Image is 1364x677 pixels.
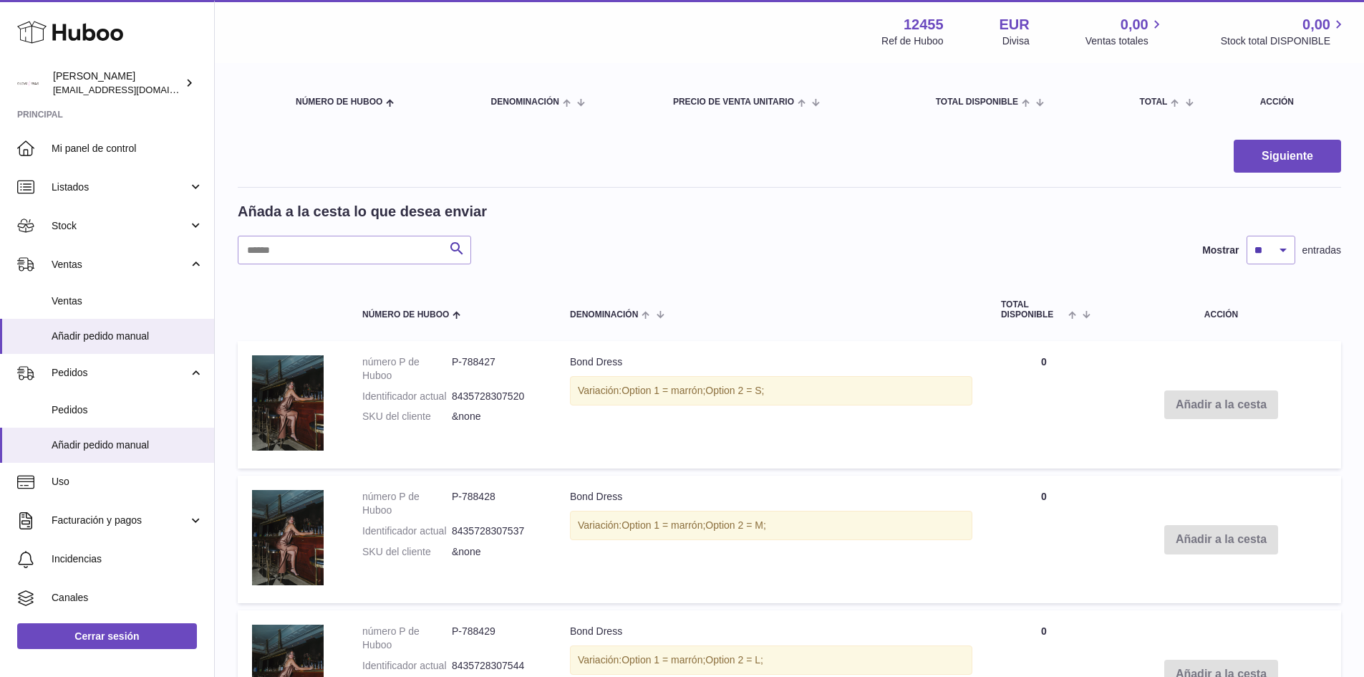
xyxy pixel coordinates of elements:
dt: SKU del cliente [362,410,452,423]
div: Variación: [570,511,972,540]
span: 0,00 [1302,15,1330,34]
dt: SKU del cliente [362,545,452,559]
dd: &none [452,545,541,559]
span: Listados [52,181,188,194]
div: Acción [1260,97,1327,107]
span: Total DISPONIBLE [936,97,1018,107]
span: Facturación y pagos [52,514,188,527]
dt: número P de Huboo [362,625,452,652]
span: Denominación [491,97,559,107]
span: Canales [52,591,203,605]
div: Variación: [570,376,972,405]
a: 0,00 Stock total DISPONIBLE [1221,15,1347,48]
span: Añadir pedido manual [52,438,203,452]
td: Bond Dress [556,476,987,603]
span: Option 1 = marrón; [621,385,705,396]
span: Stock total DISPONIBLE [1221,34,1347,48]
dd: &none [452,410,541,423]
span: Ventas totales [1085,34,1165,48]
span: Total DISPONIBLE [1001,300,1065,319]
div: Variación: [570,645,972,675]
span: Denominación [570,310,638,320]
a: 0,00 Ventas totales [1085,15,1165,48]
span: Option 1 = marrón; [621,519,705,531]
dd: 8435728307544 [452,659,541,673]
dd: P-788427 [452,355,541,383]
img: Bond Dress [252,355,324,451]
span: Pedidos [52,366,188,380]
dt: número P de Huboo [362,355,452,383]
span: Añadir pedido manual [52,330,203,343]
td: 0 [987,476,1101,603]
span: Número de Huboo [362,310,449,320]
span: 0,00 [1121,15,1148,34]
td: Bond Dress [556,341,987,469]
dd: 8435728307537 [452,524,541,538]
h2: Añada a la cesta lo que desea enviar [238,202,487,221]
span: Número de Huboo [296,97,382,107]
div: Divisa [1002,34,1030,48]
strong: 12455 [904,15,944,34]
span: Precio de venta unitario [673,97,794,107]
span: Stock [52,219,188,233]
label: Mostrar [1202,244,1239,257]
a: Cerrar sesión [17,623,197,649]
span: [EMAIL_ADDRESS][DOMAIN_NAME] [53,84,211,95]
dd: P-788429 [452,625,541,652]
span: Option 2 = S; [705,385,764,396]
img: pedidos@glowrias.com [17,72,39,94]
dt: Identificador actual [362,524,452,538]
span: Option 2 = M; [705,519,765,531]
dt: número P de Huboo [362,490,452,517]
span: Ventas [52,258,188,272]
span: entradas [1302,244,1341,257]
dt: Identificador actual [362,659,452,673]
button: Siguiente [1234,140,1341,173]
img: Bond Dress [252,490,324,585]
span: Uso [52,475,203,489]
span: Ventas [52,294,203,308]
span: Option 1 = marrón; [621,654,705,666]
dd: 8435728307520 [452,390,541,403]
dd: P-788428 [452,490,541,517]
span: Incidencias [52,552,203,566]
dt: Identificador actual [362,390,452,403]
span: Pedidos [52,403,203,417]
th: Acción [1101,286,1341,333]
span: Mi panel de control [52,142,203,155]
td: 0 [987,341,1101,469]
div: Ref de Huboo [881,34,943,48]
span: Option 2 = L; [705,654,763,666]
div: [PERSON_NAME] [53,69,182,97]
span: Total [1140,97,1168,107]
strong: EUR [1000,15,1030,34]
